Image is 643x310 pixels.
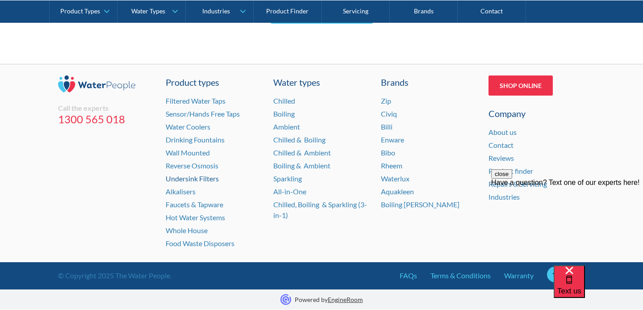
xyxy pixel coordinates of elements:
a: Terms & Conditions [430,270,491,281]
a: Repairs & Servicing [489,180,547,188]
a: Product finder [489,167,533,175]
div: Water Types [131,7,165,15]
a: Enware [381,135,404,144]
a: Zip [381,96,391,105]
a: Aquakleen [381,187,414,196]
iframe: podium webchat widget prompt [491,169,643,276]
a: Drinking Fountains [166,135,225,144]
div: Call the experts [58,104,154,113]
p: Powered by [295,295,363,304]
a: EngineRoom [328,296,363,303]
a: Whole House [166,226,208,235]
a: Contact [489,141,514,149]
a: Hot Water Systems [166,213,225,222]
div: Product Types [60,7,100,15]
a: Faucets & Tapware [166,200,223,209]
a: Food Waste Disposers [166,239,234,247]
a: 1300 565 018 [58,113,154,126]
a: Reverse Osmosis [166,161,218,170]
a: Filtered Water Taps [166,96,225,105]
a: Water Coolers [166,122,210,131]
a: Industries [489,193,520,201]
a: Bibo [381,148,395,157]
a: Boiling & Ambient [273,161,330,170]
a: Wall Mounted [166,148,210,157]
a: Chilled & Ambient [273,148,331,157]
a: Civiq [381,109,397,118]
a: Ambient [273,122,300,131]
a: Boiling [273,109,295,118]
div: © Copyright 2025 The Water People. [58,270,171,281]
a: Undersink Filters [166,174,219,183]
div: Company [489,107,585,120]
a: Shop Online [489,75,553,96]
a: Sensor/Hands Free Taps [166,109,240,118]
a: Sparkling [273,174,302,183]
a: About us [489,128,517,136]
div: Industries [202,7,230,15]
a: All-in-One [273,187,306,196]
div: Brands [381,75,477,89]
a: Chilled & Boiling [273,135,326,144]
a: Rheem [381,161,402,170]
a: Product types [166,75,262,89]
a: Alkalisers [166,187,196,196]
a: Chilled [273,96,295,105]
a: Waterlux [381,174,409,183]
a: Chilled, Boiling & Sparkling (3-in-1) [273,200,367,219]
a: Reviews [489,154,514,162]
iframe: podium webchat widget bubble [554,265,643,310]
a: Boiling [PERSON_NAME] [381,200,459,209]
a: Billi [381,122,392,131]
a: Water types [273,75,370,89]
a: FAQs [400,270,417,281]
